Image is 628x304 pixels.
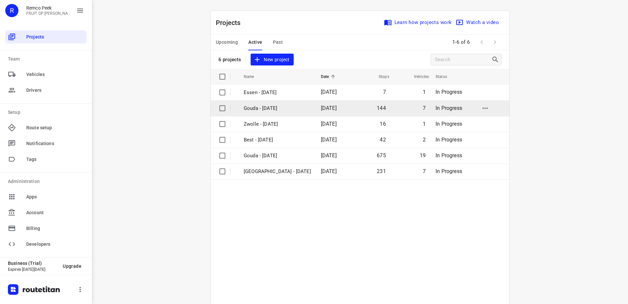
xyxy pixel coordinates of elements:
span: 16 [380,121,386,127]
span: Previous Page [475,36,488,49]
p: Administration [8,178,87,185]
span: Upcoming [216,38,238,46]
span: 2 [423,137,426,143]
input: Search projects [435,55,491,65]
span: Past [273,38,283,46]
span: Name [244,73,263,81]
span: New project [255,56,289,64]
p: Zwolle - Thursday [244,168,311,175]
div: Billing [5,222,87,235]
span: 19 [420,152,426,159]
p: Expires [DATE][DATE] [8,267,57,272]
div: R [5,4,18,17]
span: [DATE] [321,152,337,159]
div: Developers [5,238,87,251]
span: 7 [423,105,426,111]
p: Best - Friday [244,136,311,144]
div: Drivers [5,84,87,97]
span: In Progress [436,121,462,127]
span: 675 [377,152,386,159]
span: 231 [377,168,386,174]
p: Zwolle - [DATE] [244,120,311,128]
span: [DATE] [321,89,337,95]
span: 7 [423,168,426,174]
span: In Progress [436,105,462,111]
p: Gouda - Thursday [244,152,311,160]
span: Vehicles [26,71,84,78]
span: Date [321,73,338,81]
span: 1 [423,89,426,95]
span: Vehicles [405,73,429,81]
span: [DATE] [321,168,337,174]
span: 1 [423,121,426,127]
span: In Progress [436,137,462,143]
span: Stops [370,73,389,81]
span: [DATE] [321,137,337,143]
span: Developers [26,241,84,248]
p: FRUIT OP JE WERK [26,11,71,16]
div: Apps [5,190,87,203]
span: Notifications [26,140,84,147]
p: Setup [8,109,87,116]
div: Tags [5,153,87,166]
span: Next Page [488,36,502,49]
div: Notifications [5,137,87,150]
span: 42 [380,137,386,143]
span: Status [436,73,456,81]
span: 144 [377,105,386,111]
p: 6 projects [218,57,241,63]
span: [DATE] [321,105,337,111]
span: Active [248,38,262,46]
span: Billing [26,225,84,232]
div: Search [491,56,501,63]
p: Team [8,56,87,63]
span: Upgrade [63,264,81,269]
p: Remco Peek [26,5,71,11]
span: 7 [383,89,386,95]
div: Account [5,206,87,219]
span: 1-6 of 6 [450,35,473,49]
span: Tags [26,156,84,163]
button: New project [251,54,293,66]
span: In Progress [436,168,462,174]
p: Business (Trial) [8,261,57,266]
p: Essen - Friday [244,89,311,96]
p: Projects [216,18,246,28]
span: Account [26,209,84,216]
div: Projects [5,30,87,43]
p: Gouda - [DATE] [244,105,311,112]
button: Upgrade [57,260,87,272]
span: In Progress [436,89,462,95]
span: Route setup [26,124,84,131]
div: Route setup [5,121,87,134]
span: [DATE] [321,121,337,127]
span: Apps [26,193,84,200]
span: Projects [26,34,84,40]
div: Vehicles [5,68,87,81]
span: In Progress [436,152,462,159]
span: Drivers [26,87,84,94]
